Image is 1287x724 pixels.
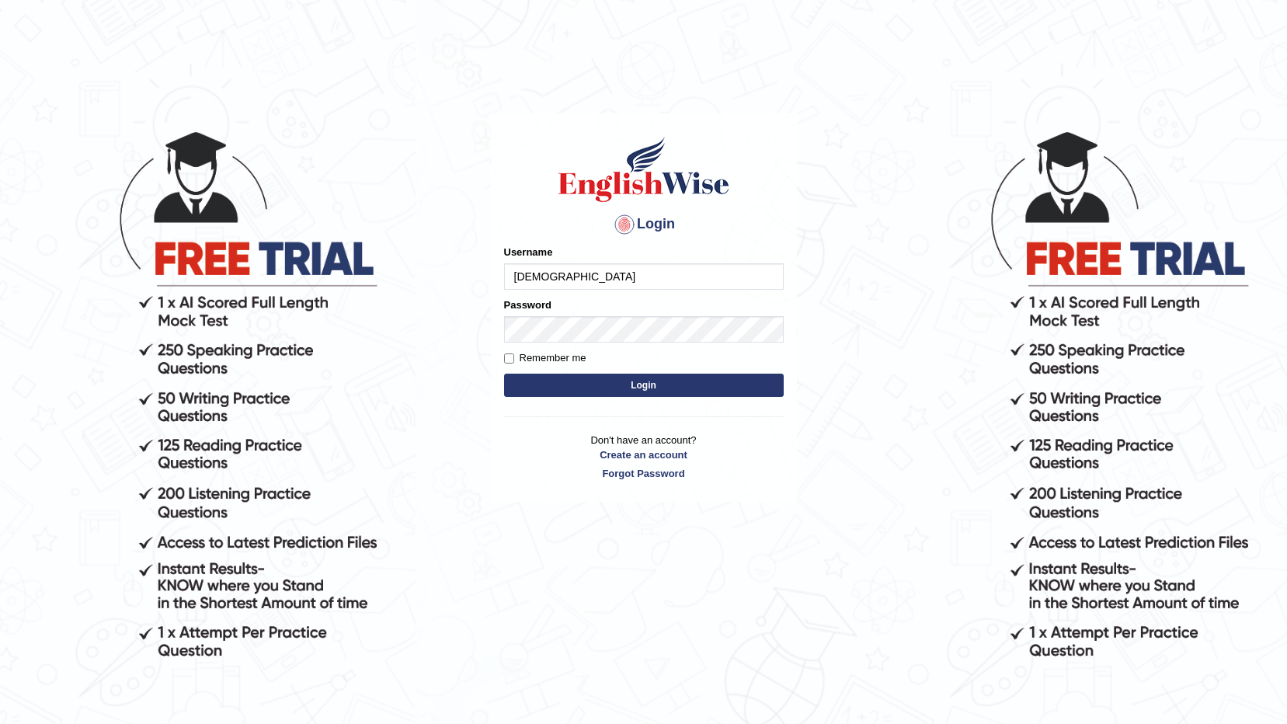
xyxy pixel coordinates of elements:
[555,134,732,204] img: Logo of English Wise sign in for intelligent practice with AI
[504,212,784,237] h4: Login
[504,298,551,312] label: Password
[504,245,553,259] label: Username
[504,466,784,481] a: Forgot Password
[504,353,514,364] input: Remember me
[504,447,784,462] a: Create an account
[504,433,784,481] p: Don't have an account?
[504,350,586,366] label: Remember me
[504,374,784,397] button: Login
